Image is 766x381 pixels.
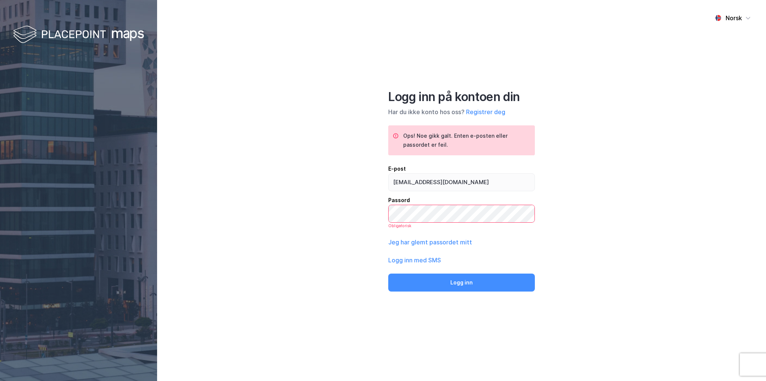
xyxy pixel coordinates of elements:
[388,256,441,265] button: Logg inn med SMS
[388,164,535,173] div: E-post
[403,131,529,149] div: Ops! Noe gikk galt. Enten e-posten eller passordet er feil.
[388,223,535,229] div: Obligatorisk
[388,238,472,247] button: Jeg har glemt passordet mitt
[388,196,535,205] div: Passord
[466,107,505,116] button: Registrer deg
[388,107,535,116] div: Har du ikke konto hos oss?
[726,13,742,22] div: Norsk
[729,345,766,381] iframe: Chat Widget
[388,274,535,292] button: Logg inn
[13,24,144,46] img: logo-white.f07954bde2210d2a523dddb988cd2aa7.svg
[388,89,535,104] div: Logg inn på kontoen din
